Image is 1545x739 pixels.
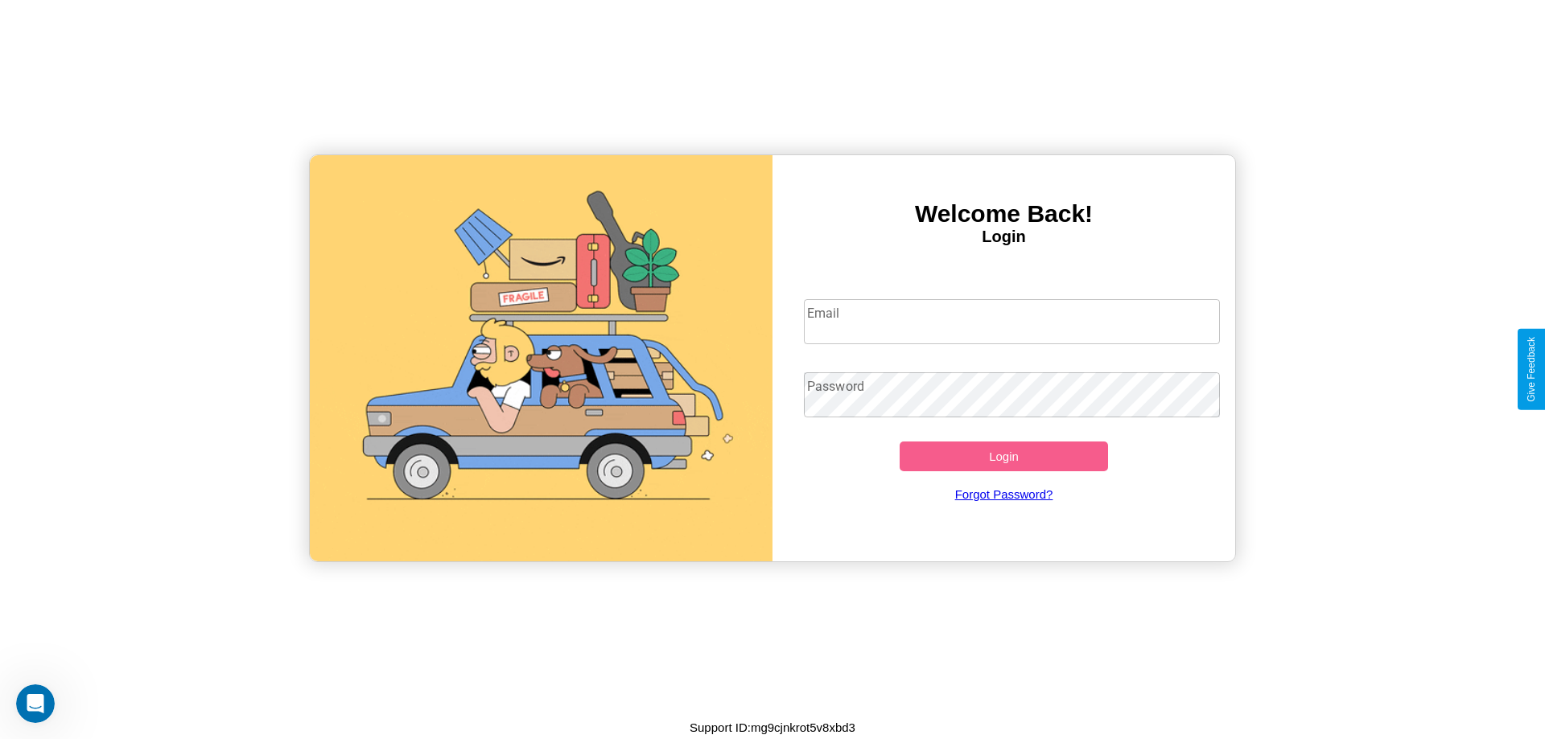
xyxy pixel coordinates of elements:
iframe: Intercom live chat [16,684,55,723]
img: gif [310,155,772,561]
h3: Welcome Back! [772,200,1235,228]
h4: Login [772,228,1235,246]
button: Login [900,441,1108,471]
div: Give Feedback [1526,337,1537,402]
a: Forgot Password? [796,471,1213,517]
p: Support ID: mg9cjnkrot5v8xbd3 [690,716,855,738]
